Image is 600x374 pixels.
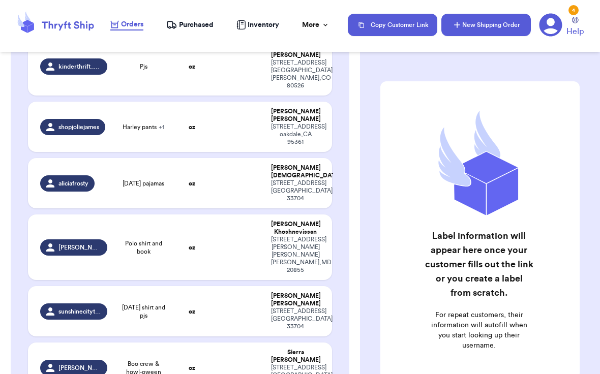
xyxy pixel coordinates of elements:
[189,180,195,186] strong: oz
[119,239,168,256] span: Polo shirt and book
[119,303,168,320] span: [DATE] shirt and pjs
[159,124,164,130] span: + 1
[189,308,195,315] strong: oz
[271,307,319,330] div: [STREET_ADDRESS] [GEOGRAPHIC_DATA] , FL 33704
[179,20,214,30] span: Purchased
[58,364,101,372] span: [PERSON_NAME]
[58,243,101,252] span: [PERSON_NAME].khosh
[568,5,579,15] div: 4
[140,63,147,71] span: Pjs
[58,307,101,316] span: sunshinecitythrifts
[123,179,164,188] span: [DATE] pajamas
[271,221,319,236] div: [PERSON_NAME] Khoshnevissan
[539,13,562,37] a: 4
[271,349,319,364] div: Sierra [PERSON_NAME]
[271,108,319,123] div: [PERSON_NAME] [PERSON_NAME]
[441,14,531,36] button: New Shipping Order
[236,20,279,30] a: Inventory
[271,59,319,89] div: [STREET_ADDRESS] [GEOGRAPHIC_DATA][PERSON_NAME] , CO 80526
[248,20,279,30] span: Inventory
[166,20,214,30] a: Purchased
[123,123,164,131] span: Harley pants
[566,25,584,38] span: Help
[425,229,533,300] h2: Label information will appear here once your customer fills out the link or you create a label fr...
[271,179,319,202] div: [STREET_ADDRESS] [GEOGRAPHIC_DATA] , FL 33704
[58,63,101,71] span: kinderthrift_noco
[121,19,143,29] span: Orders
[425,310,533,351] p: For repeat customers, their information will autofill when you start looking up their username.
[189,365,195,371] strong: oz
[189,64,195,70] strong: oz
[110,19,143,30] a: Orders
[58,179,88,188] span: aliciafrosty
[189,124,195,130] strong: oz
[348,14,437,36] button: Copy Customer Link
[271,164,319,179] div: [PERSON_NAME] [DEMOGRAPHIC_DATA]
[271,123,319,146] div: [STREET_ADDRESS] oakdale , CA 95361
[566,17,584,38] a: Help
[189,244,195,251] strong: oz
[271,236,319,274] div: [STREET_ADDRESS][PERSON_NAME][PERSON_NAME] [PERSON_NAME] , MD 20855
[302,20,329,30] div: More
[271,292,319,307] div: [PERSON_NAME] [PERSON_NAME]
[58,123,99,131] span: shopjoliejames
